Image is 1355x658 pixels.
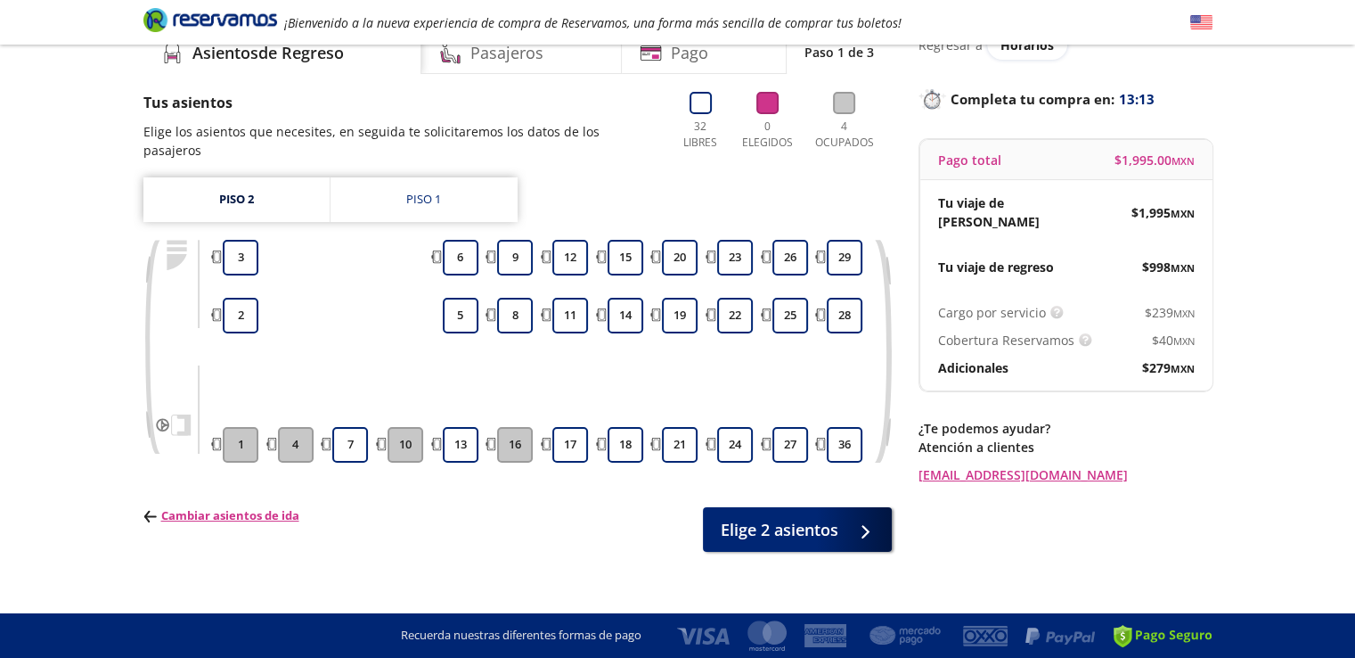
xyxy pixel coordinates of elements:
[1114,151,1195,169] span: $ 1,995.00
[938,258,1054,276] p: Tu viaje de regreso
[918,438,1212,456] p: Atención a clientes
[143,6,277,33] i: Brand Logo
[772,427,808,463] button: 27
[1119,89,1155,110] span: 13:13
[1142,258,1195,276] span: $ 998
[143,6,277,38] a: Brand Logo
[804,43,874,62] p: Paso 1 de 3
[284,14,902,31] em: ¡Bienvenido a la nueva experiencia de compra de Reservamos, una forma más sencilla de comprar tus...
[608,240,643,276] button: 15
[470,41,543,65] h4: Pasajeros
[1171,154,1195,168] small: MXN
[721,518,838,542] span: Elige 2 asientos
[918,86,1212,111] p: Completa tu compra en :
[918,465,1212,484] a: [EMAIL_ADDRESS][DOMAIN_NAME]
[717,427,753,463] button: 24
[332,427,368,463] button: 7
[608,298,643,333] button: 14
[918,29,1212,60] div: Regresar a ver horarios
[497,427,533,463] button: 16
[938,303,1046,322] p: Cargo por servicio
[938,193,1066,231] p: Tu viaje de [PERSON_NAME]
[1190,12,1212,34] button: English
[278,427,314,463] button: 4
[552,240,588,276] button: 12
[827,427,862,463] button: 36
[1131,203,1195,222] span: $ 1,995
[717,298,753,333] button: 22
[443,427,478,463] button: 13
[662,427,698,463] button: 21
[143,177,330,222] a: Piso 2
[662,240,698,276] button: 20
[1145,303,1195,322] span: $ 239
[772,298,808,333] button: 25
[827,240,862,276] button: 29
[1171,261,1195,275] small: MXN
[443,298,478,333] button: 5
[1173,307,1195,320] small: MXN
[143,122,658,160] p: Elige los asientos que necesites, en seguida te solicitaremos los datos de los pasajeros
[1000,37,1054,53] span: Horarios
[671,41,708,65] h4: Pago
[608,427,643,463] button: 18
[811,119,878,151] p: 4 Ocupados
[388,427,423,463] button: 10
[676,119,725,151] p: 32 Libres
[1173,334,1195,348] small: MXN
[143,92,658,113] p: Tus asientos
[738,119,797,151] p: 0 Elegidos
[223,427,258,463] button: 1
[443,240,478,276] button: 6
[1152,331,1195,350] span: $ 40
[717,240,753,276] button: 23
[552,298,588,333] button: 11
[703,507,892,552] button: Elige 2 asientos
[1142,358,1195,377] span: $ 279
[497,240,533,276] button: 9
[192,41,344,65] h4: Asientos de Regreso
[1171,362,1195,375] small: MXN
[827,298,862,333] button: 28
[938,151,1001,169] p: Pago total
[223,298,258,333] button: 2
[1171,207,1195,220] small: MXN
[223,240,258,276] button: 3
[918,36,983,54] p: Regresar a
[143,507,299,525] p: Cambiar asientos de ida
[401,627,641,645] p: Recuerda nuestras diferentes formas de pago
[772,240,808,276] button: 26
[552,427,588,463] button: 17
[938,331,1074,350] p: Cobertura Reservamos
[938,358,1008,377] p: Adicionales
[406,191,441,209] div: Piso 1
[918,419,1212,438] p: ¿Te podemos ayudar?
[497,298,533,333] button: 8
[662,298,698,333] button: 19
[331,177,518,222] a: Piso 1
